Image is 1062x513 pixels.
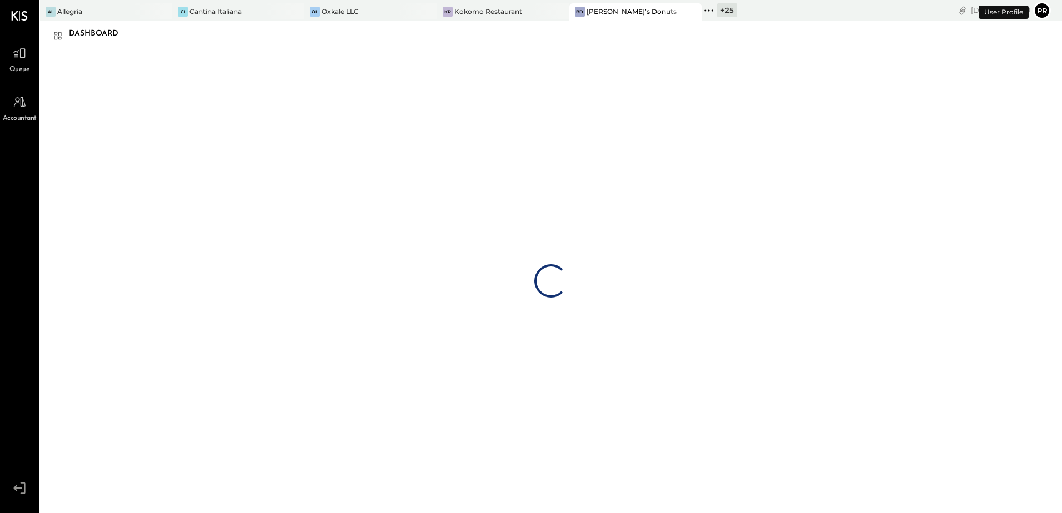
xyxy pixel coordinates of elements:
div: Al [46,7,56,17]
a: Queue [1,43,38,75]
div: [PERSON_NAME]’s Donuts [587,7,677,16]
div: KR [443,7,453,17]
div: Kokomo Restaurant [454,7,522,16]
div: copy link [957,4,968,16]
button: pr [1033,2,1051,19]
div: CI [178,7,188,17]
a: Accountant [1,92,38,124]
span: Accountant [3,114,37,124]
div: Dashboard [69,25,129,43]
div: BD [575,7,585,17]
span: Queue [9,65,30,75]
div: [DATE] [971,5,1030,16]
div: Allegria [57,7,82,16]
div: Cantina Italiana [189,7,242,16]
div: + 25 [717,3,737,17]
div: Oxkale LLC [322,7,359,16]
div: User Profile [979,6,1029,19]
div: OL [310,7,320,17]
